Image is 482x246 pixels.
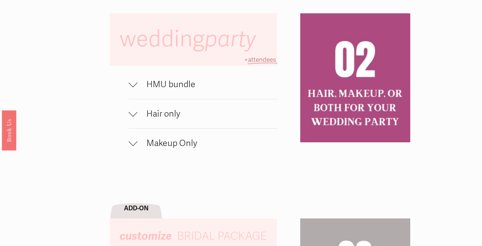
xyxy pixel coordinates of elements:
em: customize [120,229,172,243]
span: Hair only [138,108,277,119]
span: BRIDAL PACKAGE [177,229,266,243]
button: HMU bundle [129,70,277,99]
strong: ADD-ON [124,204,149,212]
button: Hair only [129,99,277,128]
span: + [244,56,248,64]
em: party [205,25,256,53]
a: Book Us [2,110,16,150]
span: attendees [248,56,276,64]
span: wedding [120,25,261,53]
span: Makeup Only [138,138,277,149]
button: Makeup Only [129,129,277,158]
span: HMU bundle [138,79,277,90]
